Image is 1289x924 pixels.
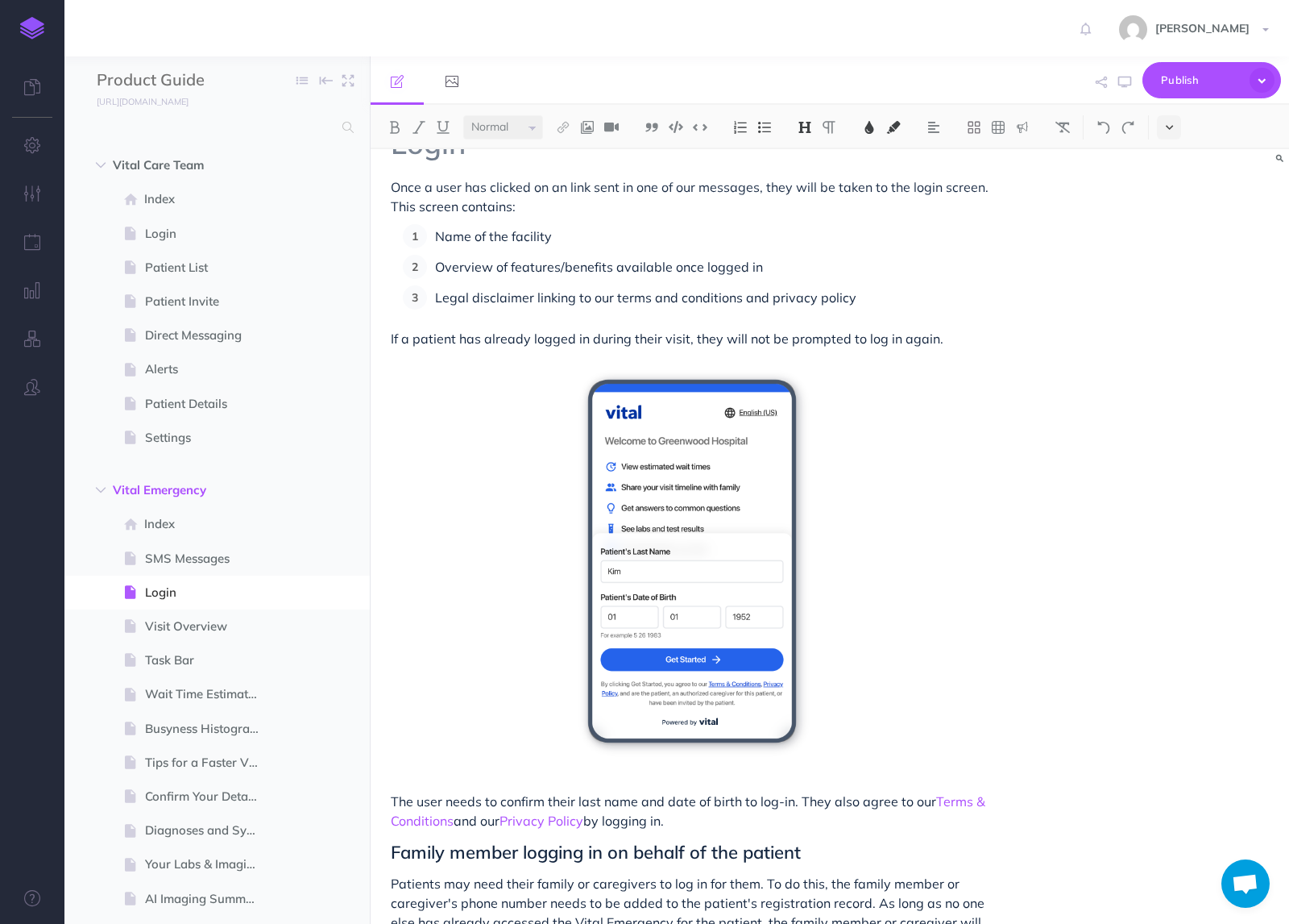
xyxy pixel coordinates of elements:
[97,96,189,107] small: [URL][DOMAIN_NAME]
[1142,62,1281,98] button: Publish
[391,792,993,830] p: and our
[1221,859,1270,908] a: Open chat
[1147,21,1258,35] span: [PERSON_NAME]
[97,113,333,142] input: Search
[436,121,450,134] img: Underline button
[145,753,273,772] span: Tips for a Faster Visit
[144,189,273,209] span: Index
[798,121,812,134] img: Headings dropdown button
[145,889,273,909] span: AI Imaging Summaries
[886,121,901,134] img: Text background color button
[1096,121,1111,134] img: Undo
[644,121,659,134] img: Blockquote button
[391,793,936,810] span: The user needs to confirm their last name and date of birth to log-in. They also agree to our
[391,793,989,829] a: Terms & Conditions
[145,583,273,602] span: Login
[145,326,273,345] span: Direct Messaging
[822,121,836,134] img: Paragraph button
[144,514,273,534] span: Index
[693,121,707,133] img: Inline code button
[571,363,812,760] img: desktop-light-emergency-login.png
[388,121,402,134] img: Bold button
[145,787,273,806] span: Confirm Your Details
[391,179,992,214] span: Once a user has clicked on an link sent in one of our messages, they will be taken to the login s...
[435,289,856,306] span: Legal disclaimer linking to our terms and conditions and privacy policy
[991,121,1005,134] img: Create table button
[113,481,253,500] span: Vital Emergency
[145,292,273,311] span: Patient Invite
[556,121,570,134] img: Link button
[145,821,273,840] span: Diagnoses and Symptom Video Education
[499,813,583,829] a: Privacy Policy
[583,813,664,829] span: by logging in.
[926,121,941,134] img: Alignment dropdown menu button
[391,841,801,864] span: Family member logging in on behalf of the patient
[145,617,273,636] span: Visit Overview
[145,360,273,379] span: Alerts
[1055,121,1070,134] img: Clear styles button
[733,121,748,134] img: Ordered list button
[1161,68,1241,93] span: Publish
[145,394,273,414] span: Patient Details
[604,121,619,134] img: Add video button
[580,121,595,134] img: Add image button
[20,17,44,40] img: logo-mark.svg
[145,428,273,447] span: Settings
[97,69,286,93] input: Documentation Name
[1119,15,1147,44] img: 5da3de2ef7f569c4e7af1a906648a0de.jpg
[862,121,877,134] img: Text color button
[145,685,273,704] span: Wait Time Estimates
[435,259,763,275] span: Overview of features/benefits available once logged in
[435,228,552,244] span: Name of the facility
[1121,121,1135,134] img: Redo
[113,156,253,175] span: Vital Care Team
[412,121,426,134] img: Italic button
[145,719,273,739] span: Busyness Histogram
[145,549,273,568] span: SMS Messages
[145,651,273,670] span: Task Bar
[64,93,205,109] a: [URL][DOMAIN_NAME]
[145,258,273,277] span: Patient List
[669,121,683,133] img: Code block button
[391,331,943,347] span: If a patient has already logged in during their visit, they will not be prompted to log in again.
[1015,121,1030,134] img: Callout dropdown menu button
[757,121,772,134] img: Unordered list button
[145,224,273,243] span: Login
[145,855,273,874] span: Your Labs & Imaging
